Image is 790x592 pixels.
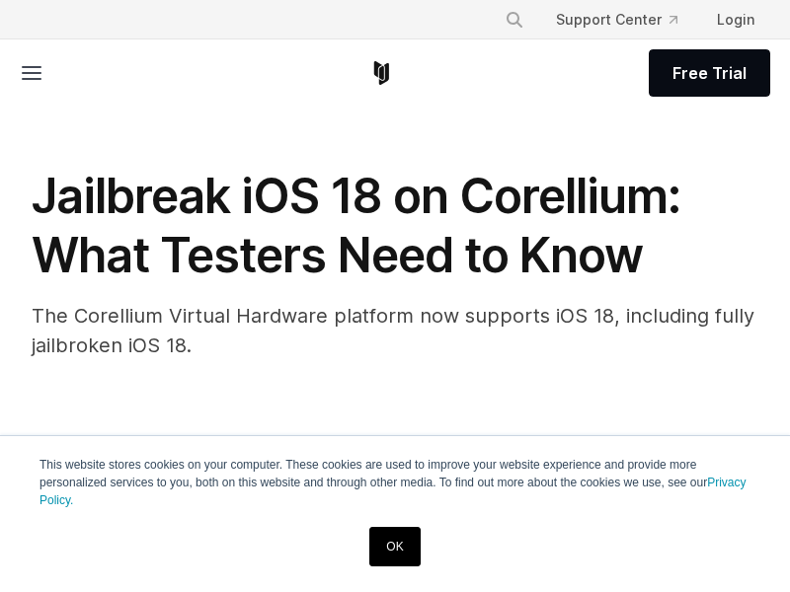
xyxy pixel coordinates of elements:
button: Search [497,2,532,37]
a: Free Trial [649,49,770,97]
span: Free Trial [672,61,747,85]
span: The Corellium Virtual Hardware platform now supports iOS 18, including fully jailbroken iOS 18. [32,304,754,357]
span: Jailbreak iOS 18 on Corellium: What Testers Need to Know [32,167,680,284]
a: Corellium Home [369,61,394,85]
div: Navigation Menu [489,2,770,37]
a: Login [701,2,770,37]
p: This website stores cookies on your computer. These cookies are used to improve your website expe... [39,456,750,509]
a: Support Center [540,2,693,37]
a: OK [369,527,420,566]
